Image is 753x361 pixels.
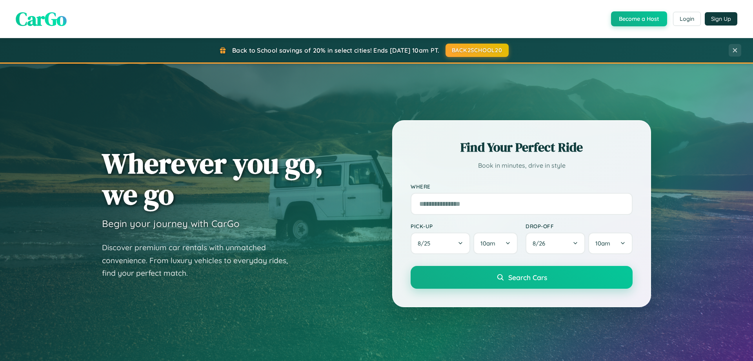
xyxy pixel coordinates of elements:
span: CarGo [16,6,67,32]
p: Discover premium car rentals with unmatched convenience. From luxury vehicles to everyday rides, ... [102,241,298,280]
button: 8/25 [411,233,470,254]
button: 8/26 [526,233,585,254]
p: Book in minutes, drive in style [411,160,633,171]
h1: Wherever you go, we go [102,148,323,210]
button: 10am [588,233,633,254]
button: Sign Up [705,12,737,26]
span: 10am [595,240,610,247]
button: BACK2SCHOOL20 [446,44,509,57]
span: Back to School savings of 20% in select cities! Ends [DATE] 10am PT. [232,46,439,54]
button: Login [673,12,701,26]
h2: Find Your Perfect Ride [411,139,633,156]
span: Search Cars [508,273,547,282]
span: 8 / 26 [533,240,549,247]
span: 8 / 25 [418,240,434,247]
label: Drop-off [526,223,633,229]
label: Pick-up [411,223,518,229]
button: Become a Host [611,11,667,26]
h3: Begin your journey with CarGo [102,218,240,229]
button: Search Cars [411,266,633,289]
label: Where [411,183,633,190]
span: 10am [480,240,495,247]
button: 10am [473,233,518,254]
